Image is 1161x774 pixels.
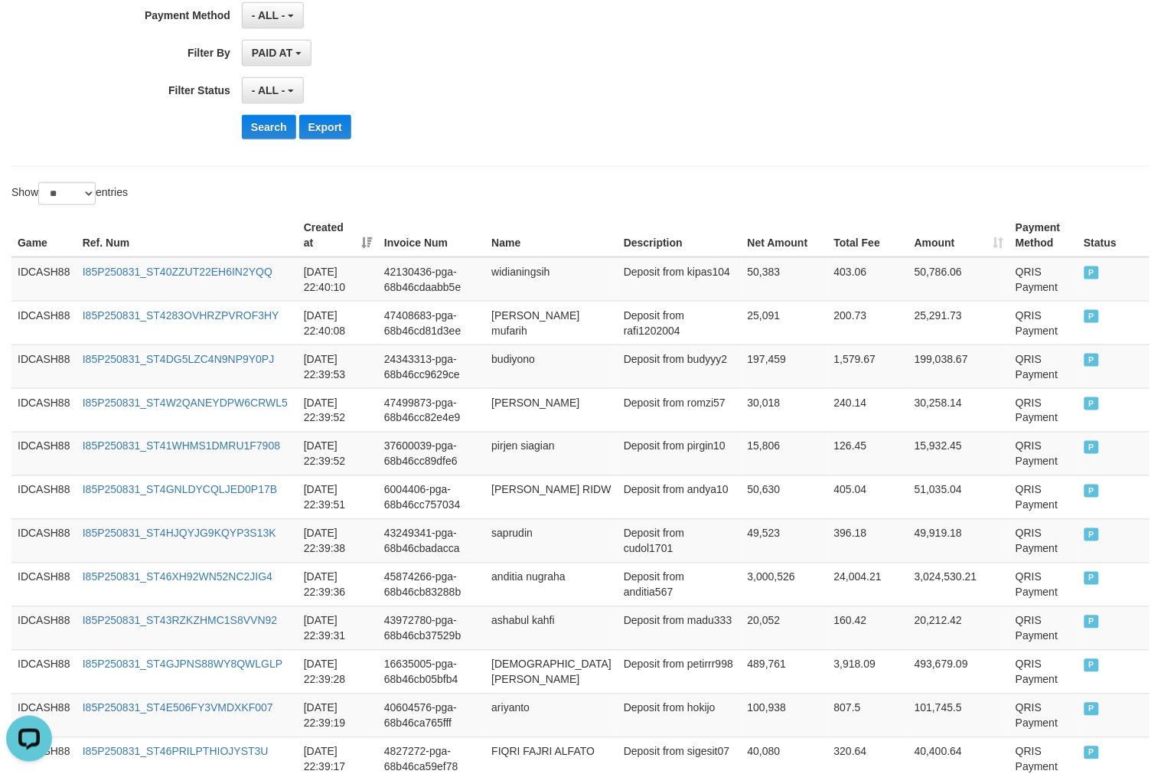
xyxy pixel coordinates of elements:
[908,650,1009,694] td: 493,679.09
[828,606,908,650] td: 160.42
[252,84,285,96] span: - ALL -
[378,345,485,388] td: 24343313-pga-68b46cc9629ce
[828,432,908,475] td: 126.45
[242,2,304,28] button: - ALL -
[1084,746,1100,759] span: PAID
[908,214,1009,257] th: Amount: activate to sort column ascending
[378,563,485,606] td: 45874266-pga-68b46cb83288b
[1009,214,1078,257] th: Payment Method
[298,475,378,519] td: [DATE] 22:39:51
[83,702,273,714] a: I85P250831_ST4E506FY3VMDXKF007
[378,519,485,563] td: 43249341-pga-68b46cbadacca
[11,345,77,388] td: IDCASH88
[485,214,618,257] th: Name
[1009,519,1078,563] td: QRIS Payment
[242,115,296,139] button: Search
[1009,345,1078,388] td: QRIS Payment
[252,47,292,59] span: PAID AT
[742,650,828,694] td: 489,761
[485,432,618,475] td: pirjen siagian
[618,694,742,737] td: Deposit from hokijo
[828,563,908,606] td: 24,004.21
[485,519,618,563] td: saprudin
[298,563,378,606] td: [DATE] 22:39:36
[298,257,378,302] td: [DATE] 22:40:10
[378,475,485,519] td: 6004406-pga-68b46cc757034
[378,257,485,302] td: 42130436-pga-68b46cdaabb5e
[618,301,742,345] td: Deposit from rafi1202004
[618,519,742,563] td: Deposit from cudol1701
[11,475,77,519] td: IDCASH88
[378,650,485,694] td: 16635005-pga-68b46cb05bfb4
[11,650,77,694] td: IDCASH88
[1084,310,1100,323] span: PAID
[11,519,77,563] td: IDCASH88
[828,694,908,737] td: 807.5
[908,606,1009,650] td: 20,212.42
[11,214,77,257] th: Game
[742,475,828,519] td: 50,630
[378,432,485,475] td: 37600039-pga-68b46cc89dfe6
[485,388,618,432] td: [PERSON_NAME]
[742,388,828,432] td: 30,018
[11,301,77,345] td: IDCASH88
[242,77,304,103] button: - ALL -
[828,650,908,694] td: 3,918.09
[11,432,77,475] td: IDCASH88
[618,345,742,388] td: Deposit from budyyy2
[908,345,1009,388] td: 199,038.67
[83,440,280,452] a: I85P250831_ST41WHMS1DMRU1F7908
[1009,650,1078,694] td: QRIS Payment
[1084,528,1100,541] span: PAID
[1009,301,1078,345] td: QRIS Payment
[252,9,285,21] span: - ALL -
[11,694,77,737] td: IDCASH88
[742,563,828,606] td: 3,000,526
[11,257,77,302] td: IDCASH88
[742,257,828,302] td: 50,383
[83,746,269,758] a: I85P250831_ST46PRILPTHIOJYST3U
[11,563,77,606] td: IDCASH88
[618,214,742,257] th: Description
[378,606,485,650] td: 43972780-pga-68b46cb37529b
[299,115,351,139] button: Export
[828,475,908,519] td: 405.04
[1009,475,1078,519] td: QRIS Payment
[38,182,96,205] select: Showentries
[742,345,828,388] td: 197,459
[298,301,378,345] td: [DATE] 22:40:08
[618,475,742,519] td: Deposit from andya10
[908,475,1009,519] td: 51,035.04
[485,475,618,519] td: [PERSON_NAME] RIDW
[1084,266,1100,279] span: PAID
[83,571,272,583] a: I85P250831_ST46XH92WN52NC2JIG4
[828,257,908,302] td: 403.06
[298,694,378,737] td: [DATE] 22:39:19
[11,606,77,650] td: IDCASH88
[83,615,277,627] a: I85P250831_ST43RZKZHMC1S8VVN92
[908,257,1009,302] td: 50,786.06
[378,388,485,432] td: 47499873-pga-68b46cc82e4e9
[83,353,275,365] a: I85P250831_ST4DG5LZC4N9NP9Y0PJ
[618,650,742,694] td: Deposit from petirrr998
[618,563,742,606] td: Deposit from anditia567
[742,214,828,257] th: Net Amount
[742,519,828,563] td: 49,523
[618,606,742,650] td: Deposit from madu333
[11,182,128,205] label: Show entries
[242,40,311,66] button: PAID AT
[83,266,272,278] a: I85P250831_ST40ZZUT22EH6IN2YQQ
[1084,441,1100,454] span: PAID
[828,301,908,345] td: 200.73
[1084,397,1100,410] span: PAID
[618,257,742,302] td: Deposit from kipas104
[485,257,618,302] td: widianingsih
[828,519,908,563] td: 396.18
[742,432,828,475] td: 15,806
[83,397,288,409] a: I85P250831_ST4W2QANEYDPW6CRWL5
[1009,563,1078,606] td: QRIS Payment
[83,309,279,322] a: I85P250831_ST4283OVHRZPVROF3HY
[1084,485,1100,498] span: PAID
[485,345,618,388] td: budiyono
[908,519,1009,563] td: 49,919.18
